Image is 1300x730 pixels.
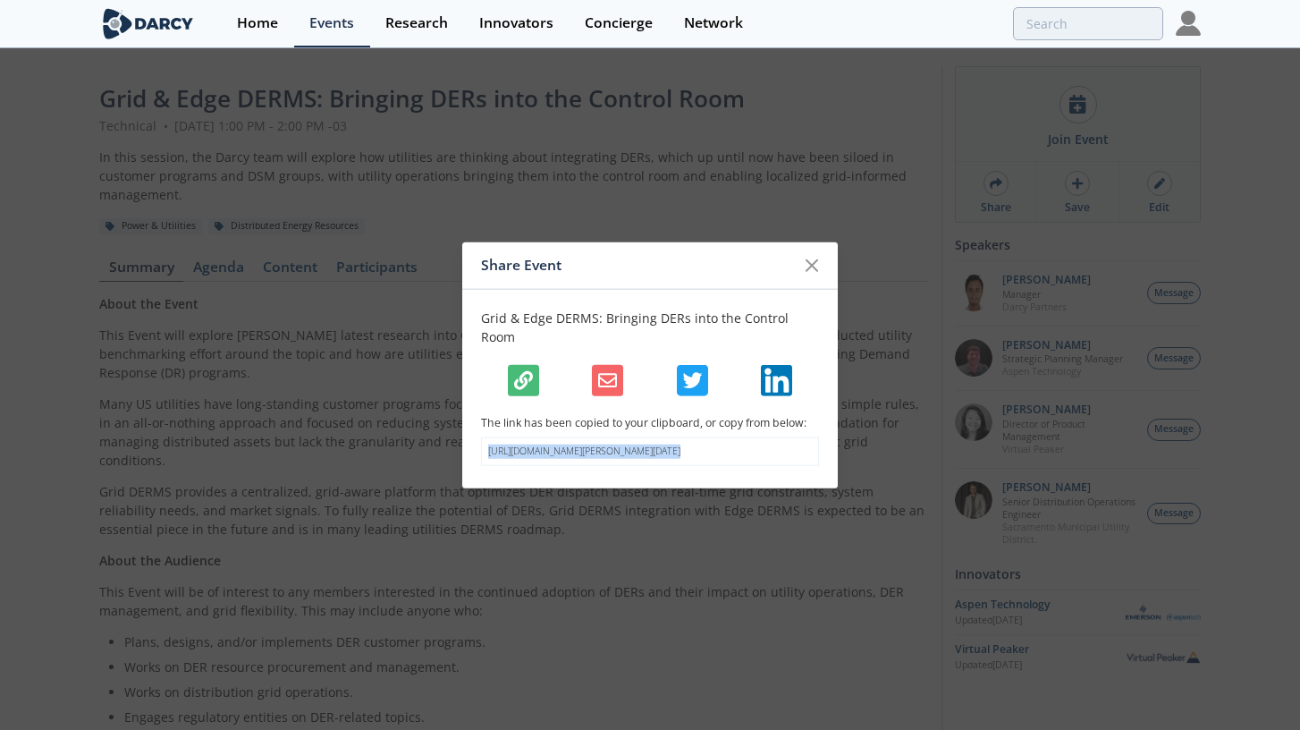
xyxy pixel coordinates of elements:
img: logo-wide.svg [99,8,197,39]
input: Advanced Search [1013,7,1163,40]
img: Shares [761,365,792,396]
p: [URL][DOMAIN_NAME][PERSON_NAME][DATE] [488,445,812,459]
img: Profile [1176,11,1201,36]
div: Research [385,16,448,30]
div: Concierge [585,16,653,30]
img: Shares [677,365,708,396]
p: Grid & Edge DERMS: Bringing DERs into the Control Room [481,309,819,346]
div: Share Event [481,249,795,283]
div: Events [309,16,354,30]
div: Home [237,16,278,30]
p: The link has been copied to your clipboard, or copy from below: [481,415,819,431]
div: Network [684,16,743,30]
div: Innovators [479,16,553,30]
